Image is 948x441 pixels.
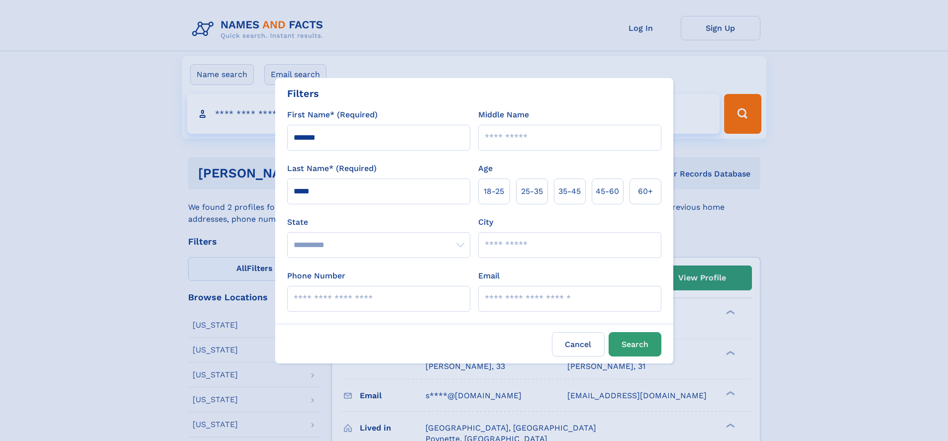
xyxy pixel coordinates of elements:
[552,332,605,356] label: Cancel
[478,109,529,121] label: Middle Name
[638,185,653,197] span: 60+
[287,216,470,228] label: State
[478,270,500,282] label: Email
[287,270,345,282] label: Phone Number
[287,86,319,101] div: Filters
[287,109,378,121] label: First Name* (Required)
[596,185,619,197] span: 45‑60
[521,185,543,197] span: 25‑35
[609,332,661,356] button: Search
[484,185,504,197] span: 18‑25
[478,163,493,175] label: Age
[558,185,581,197] span: 35‑45
[478,216,493,228] label: City
[287,163,377,175] label: Last Name* (Required)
